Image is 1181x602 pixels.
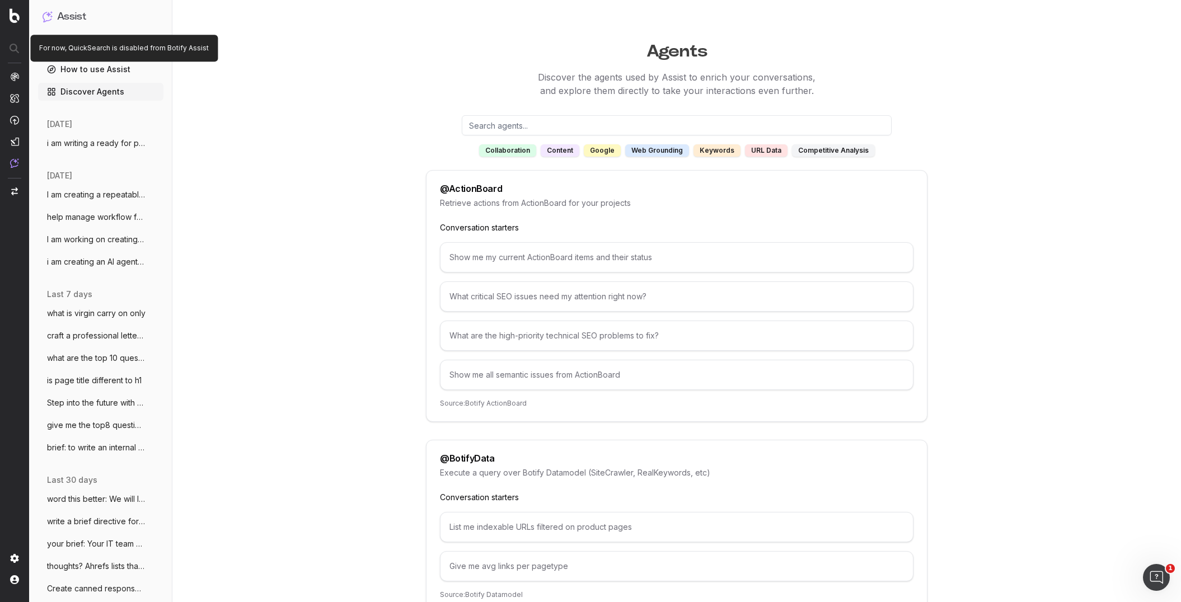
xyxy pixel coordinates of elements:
[38,439,163,457] button: brief: to write an internal comms update
[10,72,19,81] img: Analytics
[38,83,163,101] a: Discover Agents
[38,394,163,412] button: Step into the future with Wi-Fi 7! From
[47,170,72,181] span: [DATE]
[440,551,913,581] div: Give me avg links per pagetype
[38,134,163,152] button: i am writing a ready for pick up email w
[440,512,913,542] div: List me indexable URLs filtered on product pages
[38,253,163,271] button: i am creating an AI agent for seo conten
[38,60,163,78] a: How to use Assist
[38,416,163,434] button: give me the top8 questions from this Als
[1166,564,1175,573] span: 1
[792,144,875,157] div: competitive analysis
[440,590,913,599] p: Source: Botify Datamodel
[47,493,146,505] span: word this better: We will look at having
[440,281,913,312] div: What critical SEO issues need my attention right now?
[247,70,1107,97] p: Discover the agents used by Assist to enrich your conversations, and explore them directly to tak...
[47,119,72,130] span: [DATE]
[47,538,146,549] span: your brief: Your IT team have limited ce
[479,144,536,157] div: collaboration
[47,474,97,486] span: last 30 days
[440,492,913,503] p: Conversation starters
[38,327,163,345] button: craft a professional letter for chargepb
[1143,564,1170,591] iframe: Intercom live chat
[38,371,163,389] button: is page title different to h1
[38,186,163,204] button: I am creating a repeatable prompt to gen
[10,93,19,103] img: Intelligence
[47,308,146,319] span: what is virgin carry on only
[38,512,163,530] button: write a brief directive for a staff memb
[47,189,146,200] span: I am creating a repeatable prompt to gen
[47,375,142,386] span: is page title different to h1
[47,420,146,431] span: give me the top8 questions from this Als
[47,211,146,223] span: help manage workflow for this - includin
[47,352,146,364] span: what are the top 10 questions that shoul
[440,222,913,233] p: Conversation starters
[440,242,913,272] div: Show me my current ActionBoard items and their status
[10,575,19,584] img: My account
[47,397,146,408] span: Step into the future with Wi-Fi 7! From
[57,9,86,25] h1: Assist
[10,554,19,563] img: Setting
[47,289,92,300] span: last 7 days
[745,144,788,157] div: URL data
[38,557,163,575] button: thoughts? Ahrefs lists that all non-bran
[47,330,146,341] span: craft a professional letter for chargepb
[47,516,146,527] span: write a brief directive for a staff memb
[47,561,146,572] span: thoughts? Ahrefs lists that all non-bran
[584,144,621,157] div: google
[440,467,913,478] p: Execute a query over Botify Datamodel (SiteCrawler, RealKeywords, etc)
[39,44,209,53] p: For now, QuickSearch is disabled from Botify Assist
[440,399,913,408] p: Source: Botify ActionBoard
[47,442,146,453] span: brief: to write an internal comms update
[11,187,18,195] img: Switch project
[10,158,19,168] img: Assist
[38,231,163,248] button: I am working on creating sub category co
[440,321,913,351] div: What are the high-priority technical SEO problems to fix?
[47,583,146,594] span: Create canned response to customers/stor
[38,535,163,553] button: your brief: Your IT team have limited ce
[47,256,146,267] span: i am creating an AI agent for seo conten
[10,8,20,23] img: Botify logo
[47,234,146,245] span: I am working on creating sub category co
[440,454,495,463] div: @ BotifyData
[693,144,741,157] div: keywords
[10,115,19,125] img: Activation
[43,11,53,22] img: Assist
[440,360,913,390] div: Show me all semantic issues from ActionBoard
[462,115,892,135] input: Search agents...
[43,9,159,25] button: Assist
[440,197,913,209] p: Retrieve actions from ActionBoard for your projects
[541,144,579,157] div: content
[38,304,163,322] button: what is virgin carry on only
[625,144,689,157] div: web grounding
[38,208,163,226] button: help manage workflow for this - includin
[247,36,1107,62] h1: Agents
[440,184,502,193] div: @ ActionBoard
[10,137,19,146] img: Studio
[38,490,163,508] button: word this better: We will look at having
[38,580,163,598] button: Create canned response to customers/stor
[38,349,163,367] button: what are the top 10 questions that shoul
[47,138,146,149] span: i am writing a ready for pick up email w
